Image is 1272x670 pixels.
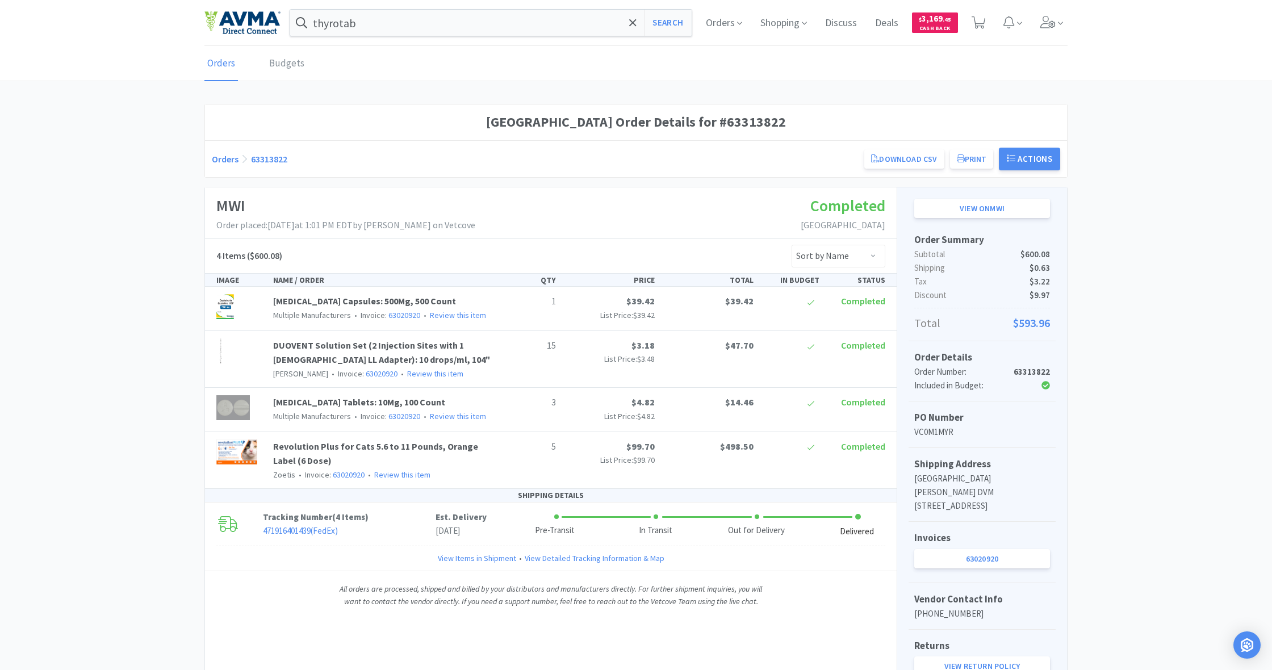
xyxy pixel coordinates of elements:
div: Included in Budget: [914,379,1005,392]
h5: PO Number [914,410,1050,425]
span: Multiple Manufacturers [273,411,351,421]
button: Actions [999,148,1060,170]
div: SHIPPING DETAILS [205,489,897,502]
p: 5 [499,439,556,454]
div: STATUS [824,274,890,286]
h5: Returns [914,638,1050,654]
p: List Price: [565,410,655,422]
span: • [516,552,525,564]
span: Cash Back [919,26,951,33]
div: Open Intercom Messenger [1233,631,1261,659]
span: Completed [841,396,885,408]
span: $99.70 [626,441,655,452]
span: • [399,368,405,379]
a: DUOVENT Solution Set (2 Injection Sites with 1 [DEMOGRAPHIC_DATA] LL Adapter): 10 drops/ml, 104" [273,340,490,366]
span: $0.63 [1030,261,1050,275]
p: List Price: [565,454,655,466]
span: $4.82 [631,396,655,408]
div: Order Number: [914,365,1005,379]
a: 63020920 [366,368,397,379]
div: TOTAL [659,274,758,286]
span: Invoice: [295,470,365,480]
p: 1 [499,294,556,309]
p: 15 [499,338,556,353]
span: Completed [810,195,885,216]
span: . 45 [943,16,951,23]
a: 63313822 [251,153,287,165]
p: [GEOGRAPHIC_DATA] [PERSON_NAME] DVM [STREET_ADDRESS] [914,472,1050,513]
span: Completed [841,340,885,351]
h1: MWI [216,193,475,219]
a: Review this item [430,411,486,421]
span: $593.96 [1013,314,1050,332]
button: Print [950,149,994,169]
a: 63020920 [333,470,365,480]
span: Zoetis [273,470,295,480]
p: Tracking Number ( ) [263,510,436,524]
span: Invoice: [328,368,397,379]
p: List Price: [565,309,655,321]
span: $39.42 [626,295,655,307]
span: $39.42 [725,295,754,307]
p: [DATE] [436,524,487,538]
div: IMAGE [212,274,269,286]
span: • [422,310,428,320]
span: $9.97 [1030,288,1050,302]
h5: Order Details [914,350,1050,365]
a: Revolution Plus for Cats 5.6 to 11 Pounds, Orange Label (6 Dose) [273,441,478,467]
span: $3.48 [637,354,655,364]
a: Orders [204,47,238,81]
span: • [297,470,303,480]
span: $99.70 [633,455,655,465]
input: Search by item, sku, manufacturer, ingredient, size... [290,10,692,36]
a: 63020920 [388,411,420,421]
a: 63020920 [388,310,420,320]
span: $14.46 [725,396,754,408]
h1: [GEOGRAPHIC_DATA] Order Details for #63313822 [212,111,1060,133]
span: • [422,411,428,421]
img: 06bd02bffad7472790566f9af402cb50_11205.png [216,338,225,363]
div: IN BUDGET [758,274,824,286]
a: 63020920 [914,549,1050,568]
span: Invoice: [351,411,420,421]
span: $600.08 [1020,248,1050,261]
h5: Vendor Contact Info [914,592,1050,607]
span: 4 Items [216,250,245,261]
h5: ($600.08) [216,249,282,263]
a: Budgets [266,47,307,81]
p: Total [914,314,1050,332]
a: [MEDICAL_DATA] Tablets: 10Mg, 100 Count [273,396,445,408]
span: $39.42 [633,310,655,320]
span: $3.18 [631,340,655,351]
img: e4e33dab9f054f5782a47901c742baa9_102.png [204,11,281,35]
span: $498.50 [720,441,754,452]
img: eb3c8438f3ff4c7095a49eeccf4a5c55_284432.png [216,439,257,464]
span: [PERSON_NAME] [273,368,328,379]
a: Orders [212,153,238,165]
button: Search [644,10,691,36]
strong: 63313822 [1014,366,1050,377]
a: [MEDICAL_DATA] Capsules: 500Mg, 500 Count [273,295,456,307]
p: VC0M1MYR [914,425,1050,439]
span: 3,169 [919,13,951,24]
span: Completed [841,295,885,307]
a: View Detailed Tracking Information & Map [525,552,664,564]
img: b156a7f838134706913f785759e58084_461444.png [216,294,234,319]
span: • [330,368,336,379]
a: Review this item [430,310,486,320]
a: Deals [871,18,903,28]
h5: Order Summary [914,232,1050,248]
span: • [353,411,359,421]
a: Review this item [407,368,463,379]
a: Discuss [821,18,861,28]
span: $4.82 [637,411,655,421]
p: Discount [914,288,1050,302]
h5: Shipping Address [914,457,1050,472]
img: d7f5a7ef16e84ffea11b73860aed2997_692689.png [216,395,250,420]
a: View onMWI [914,199,1050,218]
span: $ [919,16,922,23]
p: Tax [914,275,1050,288]
h5: Invoices [914,530,1050,546]
a: 471916401439(FedEx) [263,525,338,536]
span: 4 Items [336,512,365,522]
